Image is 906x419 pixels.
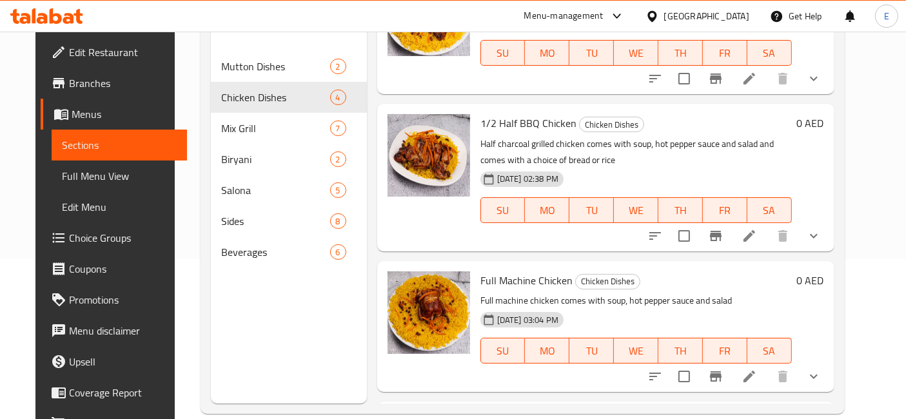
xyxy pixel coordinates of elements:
[742,71,757,86] a: Edit menu item
[331,246,346,258] span: 6
[579,117,644,132] div: Chicken Dishes
[753,44,787,63] span: SA
[525,338,569,364] button: MO
[753,342,787,360] span: SA
[211,82,367,113] div: Chicken Dishes4
[664,9,749,23] div: [GEOGRAPHIC_DATA]
[41,68,187,99] a: Branches
[331,122,346,135] span: 7
[708,44,742,63] span: FR
[798,63,829,94] button: show more
[41,346,187,377] a: Upsell
[69,385,177,400] span: Coverage Report
[671,65,698,92] span: Select to update
[480,40,526,66] button: SU
[671,363,698,390] span: Select to update
[703,338,747,364] button: FR
[41,99,187,130] a: Menus
[530,342,564,360] span: MO
[580,117,644,132] span: Chicken Dishes
[41,377,187,408] a: Coverage Report
[211,46,367,273] nav: Menu sections
[41,284,187,315] a: Promotions
[331,184,346,197] span: 5
[708,201,742,220] span: FR
[614,338,658,364] button: WE
[658,197,703,223] button: TH
[640,361,671,392] button: sort-choices
[640,63,671,94] button: sort-choices
[41,315,187,346] a: Menu disclaimer
[806,228,822,244] svg: Show Choices
[69,261,177,277] span: Coupons
[330,121,346,136] div: items
[330,182,346,198] div: items
[700,63,731,94] button: Branch-specific-item
[69,230,177,246] span: Choice Groups
[69,44,177,60] span: Edit Restaurant
[211,237,367,268] div: Beverages6
[747,40,792,66] button: SA
[703,40,747,66] button: FR
[575,44,609,63] span: TU
[767,63,798,94] button: delete
[747,338,792,364] button: SA
[388,271,470,354] img: Full Machine Chicken
[62,137,177,153] span: Sections
[52,191,187,222] a: Edit Menu
[41,222,187,253] a: Choice Groups
[747,197,792,223] button: SA
[480,338,526,364] button: SU
[221,121,330,136] span: Mix Grill
[664,44,698,63] span: TH
[806,369,822,384] svg: Show Choices
[330,151,346,167] div: items
[211,144,367,175] div: Biryani2
[69,75,177,91] span: Branches
[575,201,609,220] span: TU
[619,342,653,360] span: WE
[221,182,330,198] span: Salona
[703,197,747,223] button: FR
[330,213,346,229] div: items
[640,220,671,251] button: sort-choices
[211,113,367,144] div: Mix Grill7
[486,44,520,63] span: SU
[569,338,614,364] button: TU
[708,342,742,360] span: FR
[664,201,698,220] span: TH
[69,354,177,369] span: Upsell
[330,90,346,105] div: items
[486,201,520,220] span: SU
[742,369,757,384] a: Edit menu item
[331,92,346,104] span: 4
[41,37,187,68] a: Edit Restaurant
[576,274,640,289] span: Chicken Dishes
[492,173,564,185] span: [DATE] 02:38 PM
[480,113,576,133] span: 1/2 Half BBQ Chicken
[798,220,829,251] button: show more
[69,323,177,338] span: Menu disclaimer
[575,274,640,289] div: Chicken Dishes
[700,220,731,251] button: Branch-specific-item
[221,90,330,105] span: Chicken Dishes
[767,361,798,392] button: delete
[480,197,526,223] button: SU
[52,161,187,191] a: Full Menu View
[221,244,330,260] div: Beverages
[69,292,177,307] span: Promotions
[797,114,824,132] h6: 0 AED
[331,61,346,73] span: 2
[221,213,330,229] span: Sides
[575,342,609,360] span: TU
[614,40,658,66] button: WE
[480,136,792,168] p: Half charcoal grilled chicken comes with soup, hot pepper sauce and salad and comes with a choice...
[62,199,177,215] span: Edit Menu
[221,151,330,167] div: Biryani
[806,71,822,86] svg: Show Choices
[492,314,564,326] span: [DATE] 03:04 PM
[41,253,187,284] a: Coupons
[658,338,703,364] button: TH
